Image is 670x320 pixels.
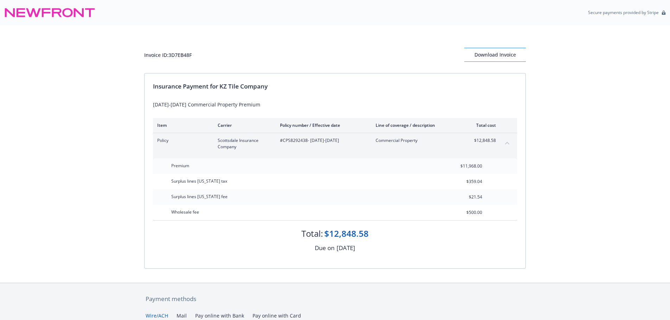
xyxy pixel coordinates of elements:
div: Carrier [218,122,269,128]
span: Scottsdale Insurance Company [218,137,269,150]
span: Policy [157,137,206,144]
input: 0.00 [441,192,486,202]
span: Wholesale fee [171,209,199,215]
div: Line of coverage / description [376,122,458,128]
p: Secure payments provided by Stripe [588,9,659,15]
div: PolicyScottsdale Insurance Company#CPS8292438- [DATE]-[DATE]Commercial Property$12,848.58collapse... [153,133,517,154]
div: Due on [315,243,334,253]
div: $12,848.58 [324,228,369,240]
div: Payment methods [146,294,524,303]
span: Commercial Property [376,137,458,144]
span: Surplus lines [US_STATE] fee [171,194,228,200]
div: Policy number / Effective date [280,122,364,128]
span: Premium [171,163,189,169]
span: Surplus lines [US_STATE] tax [171,178,227,184]
input: 0.00 [441,161,486,171]
span: $12,848.58 [470,137,496,144]
span: #CPS8292438 - [DATE]-[DATE] [280,137,364,144]
button: Download Invoice [464,48,526,62]
div: Item [157,122,206,128]
div: Total cost [470,122,496,128]
div: Total: [301,228,323,240]
div: Invoice ID: 3D7EB48F [144,51,192,59]
div: Insurance Payment for KZ Tile Company [153,82,517,91]
div: [DATE]-[DATE] Commercial Property Premium [153,101,517,108]
div: [DATE] [337,243,355,253]
input: 0.00 [441,176,486,187]
button: collapse content [502,137,513,149]
input: 0.00 [441,207,486,218]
